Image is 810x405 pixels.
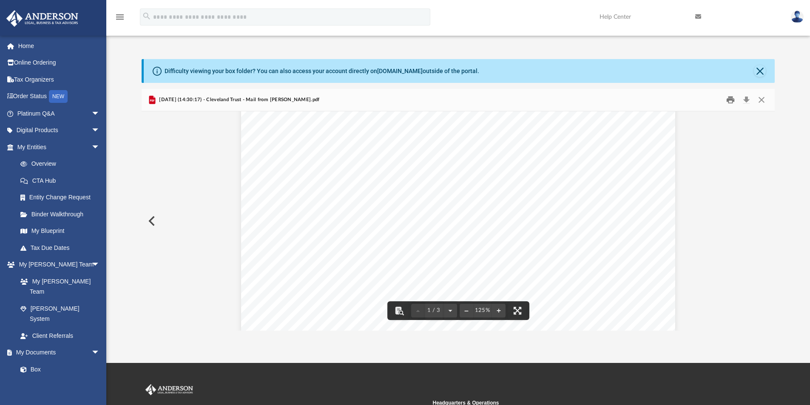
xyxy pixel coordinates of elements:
a: Box [12,361,104,378]
a: [DOMAIN_NAME] [377,68,423,74]
a: Overview [12,156,113,173]
button: Enter fullscreen [508,301,527,320]
i: search [142,11,151,21]
span: arrow_drop_down [91,344,108,362]
a: Order StatusNEW [6,88,113,105]
a: menu [115,16,125,22]
button: Close [754,65,766,77]
button: Zoom in [492,301,506,320]
a: Tax Due Dates [12,239,113,256]
span: arrow_drop_down [91,105,108,122]
a: Online Ordering [6,54,113,71]
a: Home [6,37,113,54]
span: arrow_drop_down [91,256,108,274]
a: Platinum Q&Aarrow_drop_down [6,105,113,122]
a: Tax Organizers [6,71,113,88]
a: My Blueprint [12,223,108,240]
a: Entity Change Request [12,189,113,206]
button: Zoom out [460,301,473,320]
i: menu [115,12,125,22]
span: arrow_drop_down [91,139,108,156]
a: [PERSON_NAME] System [12,300,108,327]
span: [DATE] (14:30:17) - Cleveland Trust - Mail from [PERSON_NAME].pdf [157,96,319,104]
a: Client Referrals [12,327,108,344]
a: CTA Hub [12,172,113,189]
a: My Entitiesarrow_drop_down [6,139,113,156]
button: Download [739,93,754,107]
div: Document Viewer [142,111,775,331]
div: File preview [142,111,775,331]
div: Preview [142,89,775,331]
a: My [PERSON_NAME] Team [12,273,104,300]
button: Print [722,93,739,107]
button: Previous File [142,209,160,233]
div: Current zoom level [473,308,492,313]
button: Next page [443,301,457,320]
a: My Documentsarrow_drop_down [6,344,108,361]
div: Difficulty viewing your box folder? You can also access your account directly on outside of the p... [165,67,479,76]
span: 1 / 3 [425,308,443,313]
a: Binder Walkthrough [12,206,113,223]
img: Anderson Advisors Platinum Portal [144,384,195,395]
img: User Pic [791,11,804,23]
div: NEW [49,90,68,103]
button: Toggle findbar [390,301,409,320]
button: 1 / 3 [425,301,443,320]
a: Digital Productsarrow_drop_down [6,122,113,139]
img: Anderson Advisors Platinum Portal [4,10,81,27]
a: My [PERSON_NAME] Teamarrow_drop_down [6,256,108,273]
span: arrow_drop_down [91,122,108,139]
button: Close [754,93,769,107]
